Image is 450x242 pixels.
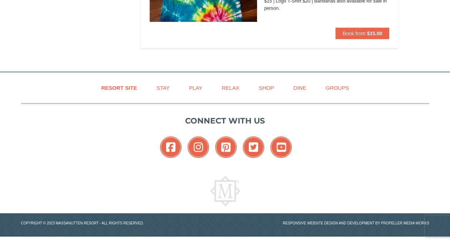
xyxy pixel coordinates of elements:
p: Connect with us [21,115,429,127]
a: Groups [316,80,358,96]
a: Relax [213,80,248,96]
p: Copyright © 2023 Massanutten Resort - All Rights Reserved. [16,220,225,226]
a: Play [180,80,211,96]
a: Shop [250,80,283,96]
a: Resort Site [92,80,146,96]
strong: $15.00 [367,31,382,36]
a: Stay [147,80,179,96]
a: Responsive website design and development by Propeller Media Works [283,221,429,225]
button: Book from $15.00 [335,28,389,39]
a: Dine [284,80,315,96]
span: Book from [343,31,366,36]
img: Massanutten Resort Logo [210,176,240,206]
